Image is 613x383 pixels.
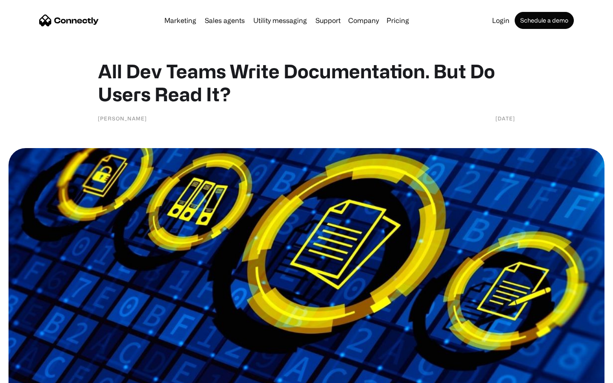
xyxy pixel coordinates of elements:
[98,114,147,123] div: [PERSON_NAME]
[515,12,574,29] a: Schedule a demo
[489,17,513,24] a: Login
[250,17,310,24] a: Utility messaging
[348,14,379,26] div: Company
[9,368,51,380] aside: Language selected: English
[496,114,515,123] div: [DATE]
[98,60,515,106] h1: All Dev Teams Write Documentation. But Do Users Read It?
[383,17,412,24] a: Pricing
[201,17,248,24] a: Sales agents
[312,17,344,24] a: Support
[17,368,51,380] ul: Language list
[161,17,200,24] a: Marketing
